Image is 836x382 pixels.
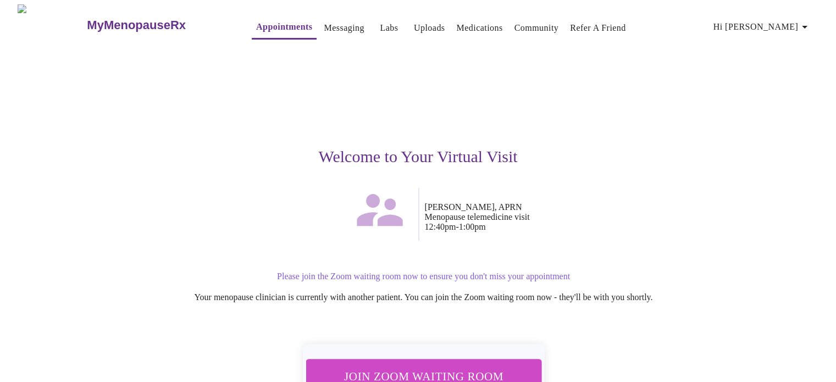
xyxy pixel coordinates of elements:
[80,147,757,166] h3: Welcome to Your Virtual Visit
[409,17,450,39] button: Uploads
[372,17,407,39] button: Labs
[514,20,559,36] a: Community
[456,20,502,36] a: Medications
[87,18,186,32] h3: MyMenopauseRx
[319,17,368,39] button: Messaging
[324,20,364,36] a: Messaging
[414,20,445,36] a: Uploads
[380,20,398,36] a: Labs
[91,292,757,302] p: Your menopause clinician is currently with another patient. You can join the Zoom waiting room no...
[252,16,317,40] button: Appointments
[713,19,811,35] span: Hi [PERSON_NAME]
[452,17,507,39] button: Medications
[18,4,86,46] img: MyMenopauseRx Logo
[709,16,816,38] button: Hi [PERSON_NAME]
[256,19,312,35] a: Appointments
[566,17,630,39] button: Refer a Friend
[570,20,626,36] a: Refer a Friend
[425,202,757,232] p: [PERSON_NAME], APRN Menopause telemedicine visit 12:40pm - 1:00pm
[91,272,757,281] p: Please join the Zoom waiting room now to ensure you don't miss your appointment
[86,6,230,45] a: MyMenopauseRx
[510,17,563,39] button: Community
